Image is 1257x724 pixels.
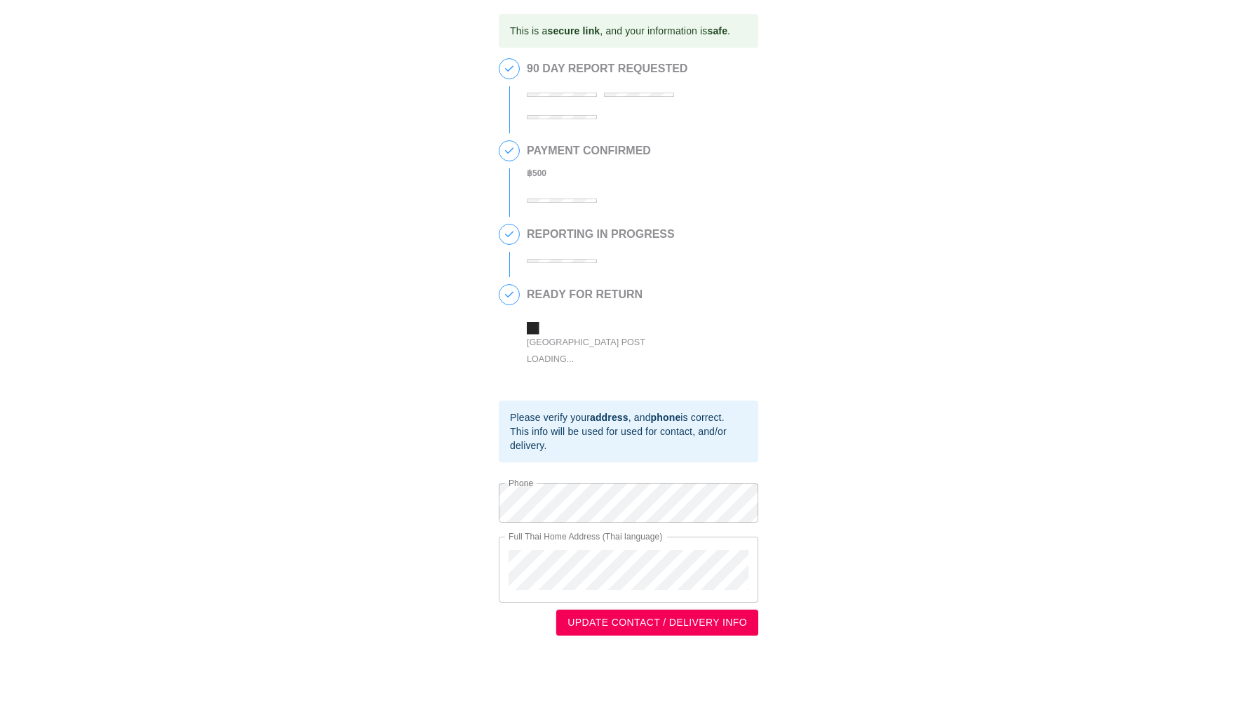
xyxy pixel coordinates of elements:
div: Please verify your , and is correct. [510,410,747,424]
span: 2 [499,141,519,161]
h2: READY FOR RETURN [527,288,737,301]
div: [GEOGRAPHIC_DATA] Post Loading... [527,334,674,367]
div: This info will be used for used for contact, and/or delivery. [510,424,747,452]
span: 4 [499,285,519,304]
b: safe [707,25,727,36]
b: phone [651,412,681,423]
div: This is a , and your information is . [510,18,730,43]
span: 1 [499,59,519,79]
h2: PAYMENT CONFIRMED [527,145,651,157]
h2: REPORTING IN PROGRESS [527,228,675,241]
button: UPDATE CONTACT / DELIVERY INFO [556,610,758,636]
b: address [590,412,628,423]
span: UPDATE CONTACT / DELIVERY INFO [567,614,747,631]
h2: 90 DAY REPORT REQUESTED [527,62,751,75]
span: 3 [499,224,519,244]
b: secure link [547,25,600,36]
b: ฿ 500 [527,168,546,178]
